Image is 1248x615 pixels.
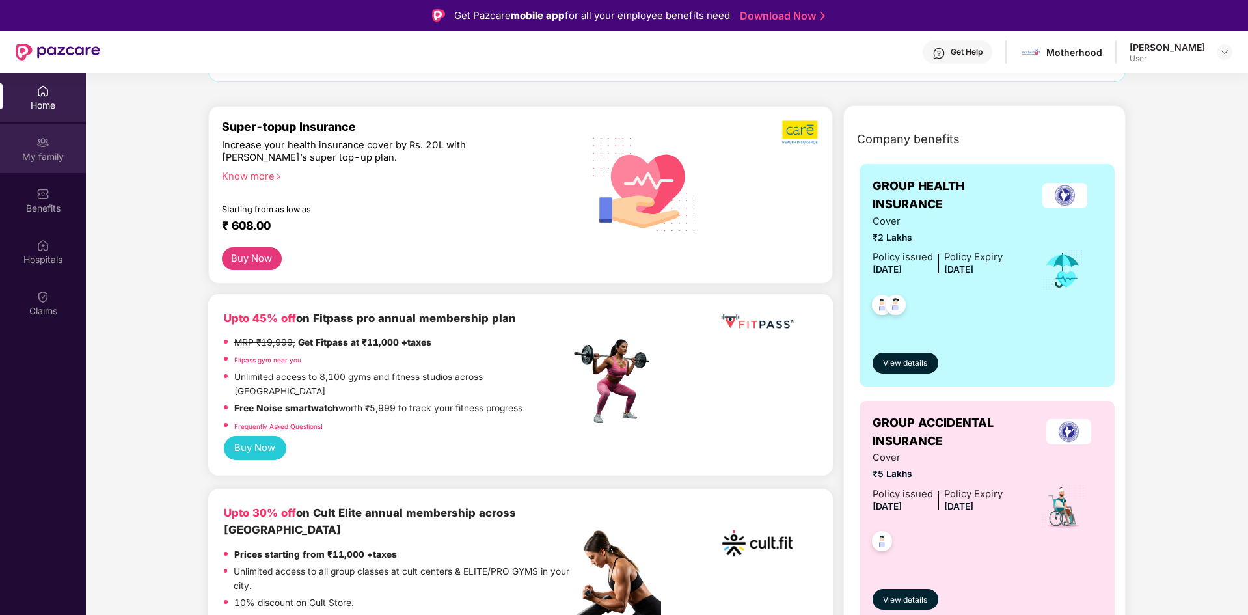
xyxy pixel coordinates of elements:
img: insurerLogo [1042,183,1087,208]
a: Frequently Asked Questions! [234,422,323,430]
img: svg+xml;base64,PHN2ZyBpZD0iQmVuZWZpdHMiIHhtbG5zPSJodHRwOi8vd3d3LnczLm9yZy8yMDAwL3N2ZyIgd2lkdGg9Ij... [36,187,49,200]
img: svg+xml;base64,PHN2ZyB4bWxucz0iaHR0cDovL3d3dy53My5vcmcvMjAwMC9zdmciIHdpZHRoPSI0OC45NDMiIGhlaWdodD... [866,527,898,559]
strong: Free Noise smartwatch [234,403,338,413]
img: insurerLogo [1046,419,1091,444]
p: worth ₹5,999 to track your fitness progress [234,402,522,416]
span: Cover [873,214,1003,229]
div: User [1130,53,1205,64]
span: ₹5 Lakhs [873,467,1003,482]
span: GROUP ACCIDENTAL INSURANCE [873,414,1035,451]
img: svg+xml;base64,PHN2ZyB3aWR0aD0iMjAiIGhlaWdodD0iMjAiIHZpZXdCb3g9IjAgMCAyMCAyMCIgZmlsbD0ibm9uZSIgeG... [36,136,49,149]
img: svg+xml;base64,PHN2ZyB4bWxucz0iaHR0cDovL3d3dy53My5vcmcvMjAwMC9zdmciIHdpZHRoPSI0OC45NDMiIGhlaWdodD... [866,291,898,323]
img: Stroke [820,9,825,23]
button: Buy Now [224,436,286,460]
b: Upto 45% off [224,312,296,325]
del: MRP ₹19,999, [234,337,295,348]
strong: Get Fitpass at ₹11,000 +taxes [298,337,431,348]
img: svg+xml;base64,PHN2ZyBpZD0iSGVscC0zMngzMiIgeG1sbnM9Imh0dHA6Ly93d3cudzMub3JnLzIwMDAvc3ZnIiB3aWR0aD... [932,47,945,60]
div: Policy issued [873,250,933,265]
span: View details [883,357,927,370]
button: View details [873,589,938,610]
a: Fitpass gym near you [234,356,301,364]
img: icon [1040,484,1085,530]
button: Buy Now [222,247,282,270]
div: Super-topup Insurance [222,120,571,133]
div: Know more [222,171,563,180]
strong: Prices starting from ₹11,000 +taxes [234,549,397,560]
div: Increase your health insurance cover by Rs. 20L with [PERSON_NAME]’s super top-up plan. [222,139,514,165]
div: Policy issued [873,487,933,502]
p: 10% discount on Cult Store. [234,596,354,610]
div: Policy Expiry [944,250,1003,265]
span: Cover [873,450,1003,465]
img: svg+xml;base64,PHN2ZyBpZD0iQ2xhaW0iIHhtbG5zPSJodHRwOi8vd3d3LnczLm9yZy8yMDAwL3N2ZyIgd2lkdGg9IjIwIi... [36,290,49,303]
img: svg+xml;base64,PHN2ZyB4bWxucz0iaHR0cDovL3d3dy53My5vcmcvMjAwMC9zdmciIHdpZHRoPSI0OC45NDMiIGhlaWdodD... [880,291,912,323]
img: fpp.png [570,336,661,427]
img: svg+xml;base64,PHN2ZyBpZD0iRHJvcGRvd24tMzJ4MzIiIHhtbG5zPSJodHRwOi8vd3d3LnczLm9yZy8yMDAwL3N2ZyIgd2... [1219,47,1230,57]
b: Upto 30% off [224,506,296,519]
p: Unlimited access to 8,100 gyms and fitness studios across [GEOGRAPHIC_DATA] [234,370,570,398]
div: ₹ 608.00 [222,219,558,234]
span: [DATE] [944,501,973,512]
img: Logo [432,9,445,22]
b: on Cult Elite annual membership across [GEOGRAPHIC_DATA] [224,506,516,536]
div: Get Pazcare for all your employee benefits need [454,8,730,23]
div: Policy Expiry [944,487,1003,502]
span: [DATE] [944,264,973,275]
img: cult.png [718,504,796,582]
img: motherhood%20_%20logo.png [1022,43,1040,62]
div: Get Help [951,47,983,57]
img: svg+xml;base64,PHN2ZyB4bWxucz0iaHR0cDovL3d3dy53My5vcmcvMjAwMC9zdmciIHhtbG5zOnhsaW5rPSJodHRwOi8vd3... [582,120,707,247]
b: on Fitpass pro annual membership plan [224,312,516,325]
span: GROUP HEALTH INSURANCE [873,177,1028,214]
p: Unlimited access to all group classes at cult centers & ELITE/PRO GYMS in your city. [234,565,569,593]
span: [DATE] [873,264,902,275]
img: New Pazcare Logo [16,44,100,61]
img: svg+xml;base64,PHN2ZyBpZD0iSG9tZSIgeG1sbnM9Imh0dHA6Ly93d3cudzMub3JnLzIwMDAvc3ZnIiB3aWR0aD0iMjAiIG... [36,85,49,98]
img: icon [1042,249,1084,292]
img: svg+xml;base64,PHN2ZyBpZD0iSG9zcGl0YWxzIiB4bWxucz0iaHR0cDovL3d3dy53My5vcmcvMjAwMC9zdmciIHdpZHRoPS... [36,239,49,252]
button: View details [873,353,938,374]
div: Motherhood [1046,46,1102,59]
div: [PERSON_NAME] [1130,41,1205,53]
span: ₹2 Lakhs [873,231,1003,245]
div: Starting from as low as [222,204,515,213]
span: View details [883,594,927,607]
img: fppp.png [718,310,796,334]
span: [DATE] [873,501,902,512]
span: Company benefits [857,130,960,148]
img: b5dec4f62d2307b9de63beb79f102df3.png [782,120,819,144]
a: Download Now [740,9,821,23]
span: right [275,173,282,180]
strong: mobile app [511,9,565,21]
